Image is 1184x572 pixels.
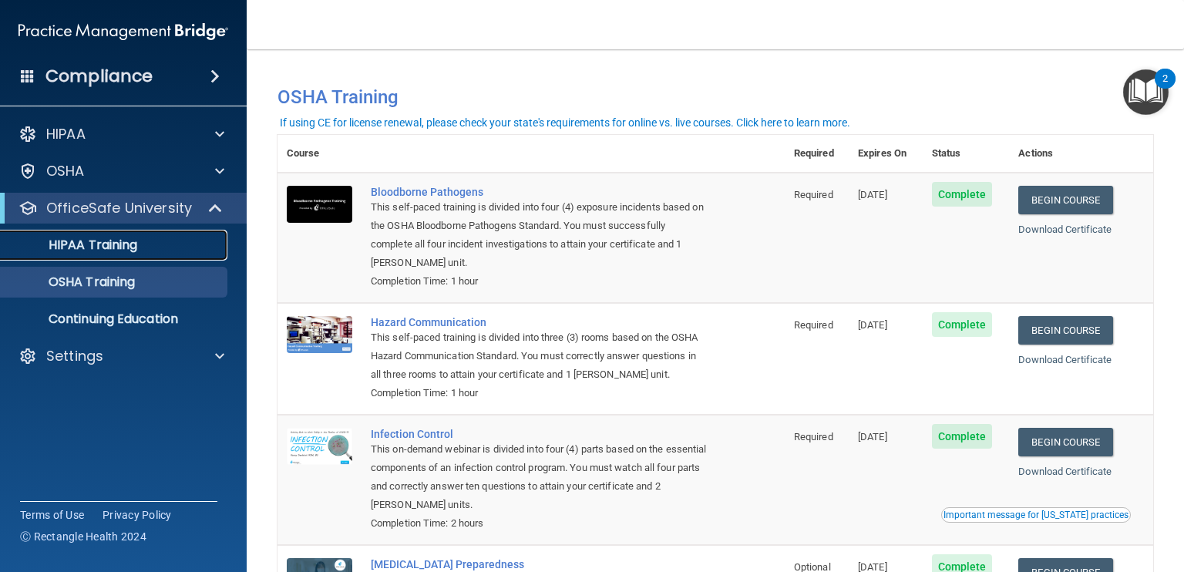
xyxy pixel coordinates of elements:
span: Required [794,431,833,442]
div: This self-paced training is divided into three (3) rooms based on the OSHA Hazard Communication S... [371,328,708,384]
p: HIPAA [46,125,86,143]
h4: Compliance [45,66,153,87]
a: Download Certificate [1018,354,1112,365]
a: OSHA [18,162,224,180]
div: Important message for [US_STATE] practices [943,510,1128,520]
p: OfficeSafe University [46,199,192,217]
p: Continuing Education [10,311,220,327]
span: Complete [932,424,993,449]
p: OSHA [46,162,85,180]
a: Hazard Communication [371,316,708,328]
div: Completion Time: 1 hour [371,384,708,402]
span: [DATE] [858,319,887,331]
th: Expires On [849,135,922,173]
a: Terms of Use [20,507,84,523]
h4: OSHA Training [277,86,1153,108]
div: Completion Time: 1 hour [371,272,708,291]
p: Settings [46,347,103,365]
span: Complete [932,182,993,207]
a: Begin Course [1018,316,1112,345]
a: Privacy Policy [103,507,172,523]
button: Read this if you are a dental practitioner in the state of CA [941,507,1131,523]
div: 2 [1162,79,1168,99]
a: Begin Course [1018,186,1112,214]
div: If using CE for license renewal, please check your state's requirements for online vs. live cours... [280,117,850,128]
a: Download Certificate [1018,224,1112,235]
span: Required [794,189,833,200]
p: HIPAA Training [10,237,137,253]
div: This self-paced training is divided into four (4) exposure incidents based on the OSHA Bloodborne... [371,198,708,272]
a: OfficeSafe University [18,199,224,217]
button: If using CE for license renewal, please check your state's requirements for online vs. live cours... [277,115,853,130]
img: PMB logo [18,16,228,47]
th: Status [923,135,1010,173]
span: [DATE] [858,431,887,442]
span: Ⓒ Rectangle Health 2024 [20,529,146,544]
button: Open Resource Center, 2 new notifications [1123,69,1169,115]
p: OSHA Training [10,274,135,290]
a: Download Certificate [1018,466,1112,477]
a: Bloodborne Pathogens [371,186,708,198]
th: Required [785,135,849,173]
th: Actions [1009,135,1153,173]
a: [MEDICAL_DATA] Preparedness [371,558,708,570]
a: Infection Control [371,428,708,440]
div: Completion Time: 2 hours [371,514,708,533]
th: Course [277,135,362,173]
a: Begin Course [1018,428,1112,456]
span: [DATE] [858,189,887,200]
span: Complete [932,312,993,337]
div: This on-demand webinar is divided into four (4) parts based on the essential components of an inf... [371,440,708,514]
a: Settings [18,347,224,365]
a: HIPAA [18,125,224,143]
span: Required [794,319,833,331]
